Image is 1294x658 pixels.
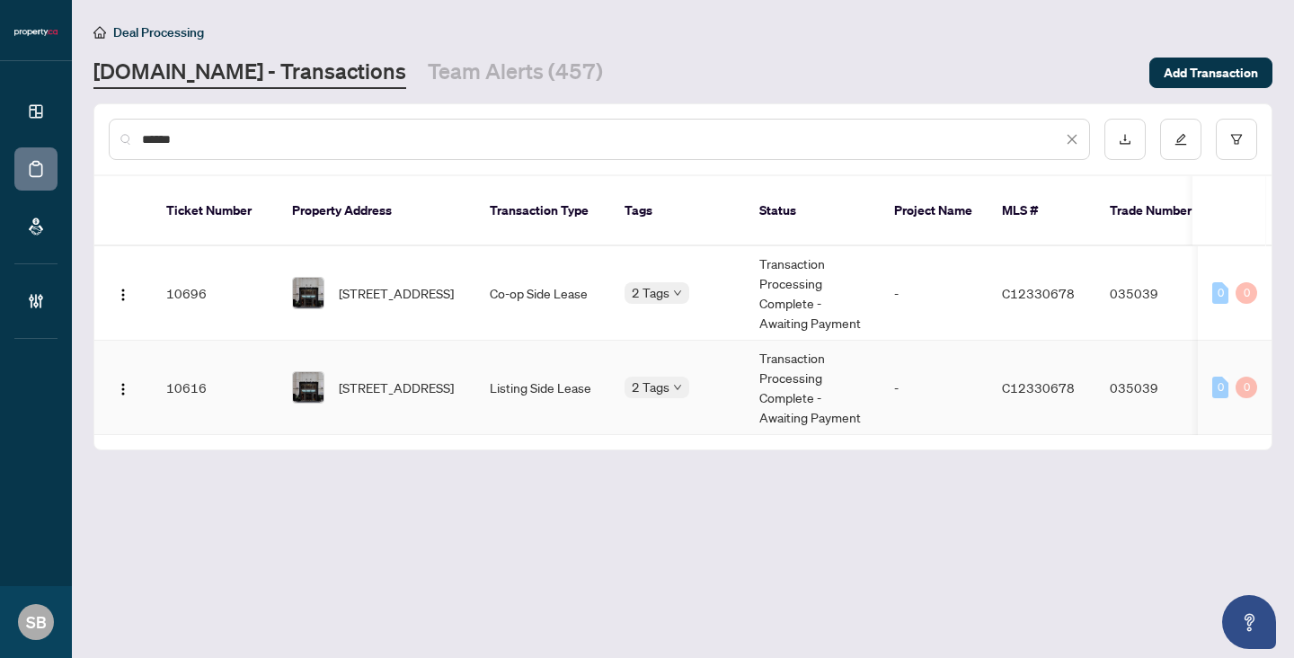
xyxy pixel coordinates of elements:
th: Property Address [278,176,475,246]
button: Logo [109,279,137,307]
span: Add Transaction [1164,58,1258,87]
a: Team Alerts (457) [428,57,603,89]
span: 2 Tags [632,377,669,397]
div: 0 [1212,377,1228,398]
img: thumbnail-img [293,278,323,308]
img: logo [14,27,58,38]
span: C12330678 [1002,379,1075,396]
img: Logo [116,382,130,396]
span: SB [26,609,47,635]
td: - [880,341,988,435]
span: [STREET_ADDRESS] [339,378,454,397]
span: edit [1174,133,1187,146]
th: Transaction Type [475,176,610,246]
th: Status [745,176,880,246]
span: C12330678 [1002,285,1075,301]
span: down [673,383,682,392]
span: home [93,26,106,39]
td: - [880,246,988,341]
span: 2 Tags [632,282,669,303]
span: Deal Processing [113,24,204,40]
span: [STREET_ADDRESS] [339,283,454,303]
button: filter [1216,119,1257,160]
th: Trade Number [1095,176,1221,246]
td: 10696 [152,246,278,341]
td: Transaction Processing Complete - Awaiting Payment [745,341,880,435]
button: edit [1160,119,1201,160]
button: Logo [109,373,137,402]
th: Project Name [880,176,988,246]
td: Transaction Processing Complete - Awaiting Payment [745,246,880,341]
button: Open asap [1222,595,1276,649]
span: close [1066,133,1078,146]
th: MLS # [988,176,1095,246]
td: Co-op Side Lease [475,246,610,341]
button: download [1104,119,1146,160]
th: Ticket Number [152,176,278,246]
button: Add Transaction [1149,58,1272,88]
th: Tags [610,176,745,246]
span: download [1119,133,1131,146]
td: 035039 [1095,246,1221,341]
span: filter [1230,133,1243,146]
td: 035039 [1095,341,1221,435]
a: [DOMAIN_NAME] - Transactions [93,57,406,89]
div: 0 [1236,282,1257,304]
div: 0 [1236,377,1257,398]
div: 0 [1212,282,1228,304]
img: thumbnail-img [293,372,323,403]
td: 10616 [152,341,278,435]
span: down [673,289,682,298]
img: Logo [116,288,130,302]
td: Listing Side Lease [475,341,610,435]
